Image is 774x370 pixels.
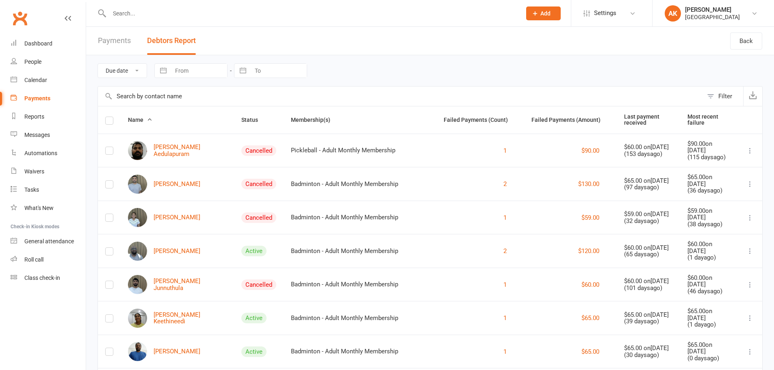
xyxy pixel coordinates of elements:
[578,246,599,256] button: $120.00
[687,241,731,254] div: $60.00 on [DATE]
[24,40,52,47] div: Dashboard
[241,212,276,223] div: Cancelled
[594,4,616,22] span: Settings
[128,242,200,261] a: [PERSON_NAME]
[128,115,152,125] button: Name
[284,106,436,134] th: Membership(s)
[503,347,507,357] button: 1
[687,254,731,261] div: ( 1 day ago)
[24,186,39,193] div: Tasks
[11,162,86,181] a: Waivers
[291,214,429,221] div: Badminton - Adult Monthly Membership
[128,309,227,328] a: [PERSON_NAME] Keethineedi
[687,342,731,355] div: $65.00 on [DATE]
[617,106,680,134] th: Last payment received
[11,126,86,144] a: Messages
[24,256,43,263] div: Roll call
[11,199,86,217] a: What's New
[581,347,599,357] button: $65.00
[685,13,740,21] div: [GEOGRAPHIC_DATA]
[687,141,731,154] div: $90.00 on [DATE]
[687,355,731,362] div: ( 0 days ago)
[291,147,429,154] div: Pickleball - Adult Monthly Membership
[128,208,200,227] a: [PERSON_NAME]
[24,205,54,211] div: What's New
[24,95,50,102] div: Payments
[531,115,609,125] button: Failed Payments (Amount)
[531,117,609,123] span: Failed Payments (Amount)
[624,184,673,191] div: ( 97 days ago)
[11,89,86,108] a: Payments
[98,87,703,106] input: Search by contact name
[687,154,731,161] div: ( 115 days ago)
[624,352,673,359] div: ( 30 days ago)
[624,345,673,352] div: $65.00 on [DATE]
[503,280,507,290] button: 1
[730,32,762,50] a: Back
[11,251,86,269] a: Roll call
[624,318,673,325] div: ( 39 days ago)
[291,348,429,355] div: Badminton - Adult Monthly Membership
[24,275,60,281] div: Class check-in
[24,58,41,65] div: People
[680,106,738,134] th: Most recent failure
[250,64,307,78] input: To
[444,117,517,123] span: Failed Payments (Count)
[687,174,731,187] div: $65.00 on [DATE]
[581,280,599,290] button: $60.00
[687,221,731,228] div: ( 38 days ago)
[128,117,152,123] span: Name
[241,246,267,256] div: Active
[624,177,673,184] div: $65.00 on [DATE]
[540,10,551,17] span: Add
[24,168,44,175] div: Waivers
[581,146,599,156] button: $90.00
[128,141,227,160] a: [PERSON_NAME] Aedulapuram
[98,27,131,55] a: Payments
[24,238,74,245] div: General attendance
[526,6,561,20] button: Add
[107,8,516,19] input: Search...
[503,313,507,323] button: 1
[624,151,673,158] div: ( 153 days ago)
[665,5,681,22] div: AK
[11,144,86,162] a: Automations
[11,53,86,71] a: People
[444,115,517,125] button: Failed Payments (Count)
[624,218,673,225] div: ( 32 days ago)
[11,269,86,287] a: Class kiosk mode
[581,213,599,223] button: $59.00
[687,208,731,221] div: $59.00 on [DATE]
[241,179,276,189] div: Cancelled
[503,146,507,156] button: 1
[578,179,599,189] button: $130.00
[624,245,673,251] div: $60.00 on [DATE]
[503,179,507,189] button: 2
[241,145,276,156] div: Cancelled
[687,275,731,288] div: $60.00 on [DATE]
[624,211,673,218] div: $59.00 on [DATE]
[11,108,86,126] a: Reports
[24,77,47,83] div: Calendar
[241,115,267,125] button: Status
[687,187,731,194] div: ( 36 days ago)
[624,312,673,318] div: $65.00 on [DATE]
[24,113,44,120] div: Reports
[503,213,507,223] button: 1
[624,144,673,151] div: $60.00 on [DATE]
[291,248,429,255] div: Badminton - Adult Monthly Membership
[10,8,30,28] a: Clubworx
[24,132,50,138] div: Messages
[703,87,743,106] button: Filter
[687,321,731,328] div: ( 1 day ago)
[624,278,673,285] div: $60.00 on [DATE]
[24,150,57,156] div: Automations
[687,288,731,295] div: ( 46 days ago)
[624,251,673,258] div: ( 65 days ago)
[241,279,276,290] div: Cancelled
[147,27,196,55] button: Debtors Report
[241,117,267,123] span: Status
[11,35,86,53] a: Dashboard
[291,315,429,322] div: Badminton - Adult Monthly Membership
[291,181,429,188] div: Badminton - Adult Monthly Membership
